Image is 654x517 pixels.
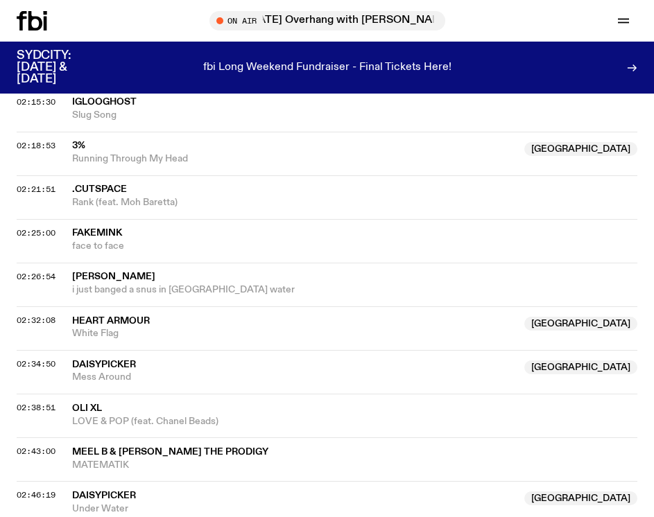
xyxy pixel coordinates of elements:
span: 02:43:00 [17,446,55,457]
button: 02:32:08 [17,317,55,324]
span: Daisypicker [72,491,136,500]
span: 02:46:19 [17,489,55,500]
span: i just banged a snus in [GEOGRAPHIC_DATA] water [72,283,637,297]
button: 02:46:19 [17,491,55,499]
span: 02:32:08 [17,315,55,326]
span: fakemink [72,228,122,238]
span: Meel B & [PERSON_NAME] The Prodigy [72,447,268,457]
button: 02:34:50 [17,360,55,368]
button: 02:18:53 [17,142,55,150]
button: 02:15:30 [17,98,55,106]
span: 3% [72,141,85,150]
span: MATEMATIK [72,459,637,472]
h3: SYDCITY: [DATE] & [DATE] [17,50,105,85]
span: White Flag [72,327,516,340]
button: 02:25:00 [17,229,55,237]
span: LOVE & POP (feat. Chanel Beads) [72,415,637,428]
span: Daisypicker [72,360,136,369]
button: On Air[DATE] Overhang with [PERSON_NAME] [209,11,445,30]
span: Oli XL [72,403,102,413]
span: [GEOGRAPHIC_DATA] [524,142,637,156]
span: [GEOGRAPHIC_DATA] [524,360,637,374]
span: [PERSON_NAME] [72,272,155,281]
span: 02:38:51 [17,402,55,413]
button: 02:26:54 [17,273,55,281]
span: Iglooghost [72,97,137,107]
p: fbi Long Weekend Fundraiser - Final Tickets Here! [203,62,451,74]
span: Heart Armour [72,316,150,326]
span: Rank (feat. Moh Baretta) [72,196,637,209]
span: 02:21:51 [17,184,55,195]
span: Slug Song [72,109,637,122]
button: 02:38:51 [17,404,55,412]
span: [GEOGRAPHIC_DATA] [524,317,637,331]
span: 02:34:50 [17,358,55,369]
span: 02:26:54 [17,271,55,282]
button: 02:43:00 [17,448,55,455]
button: 02:21:51 [17,186,55,193]
span: 02:18:53 [17,140,55,151]
span: Running Through My Head [72,152,516,166]
span: Mess Around [72,371,516,384]
span: 02:15:30 [17,96,55,107]
span: [GEOGRAPHIC_DATA] [524,491,637,505]
span: .cutspace [72,184,127,194]
span: face to face [72,240,637,253]
span: Under Water [72,502,516,516]
span: 02:25:00 [17,227,55,238]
